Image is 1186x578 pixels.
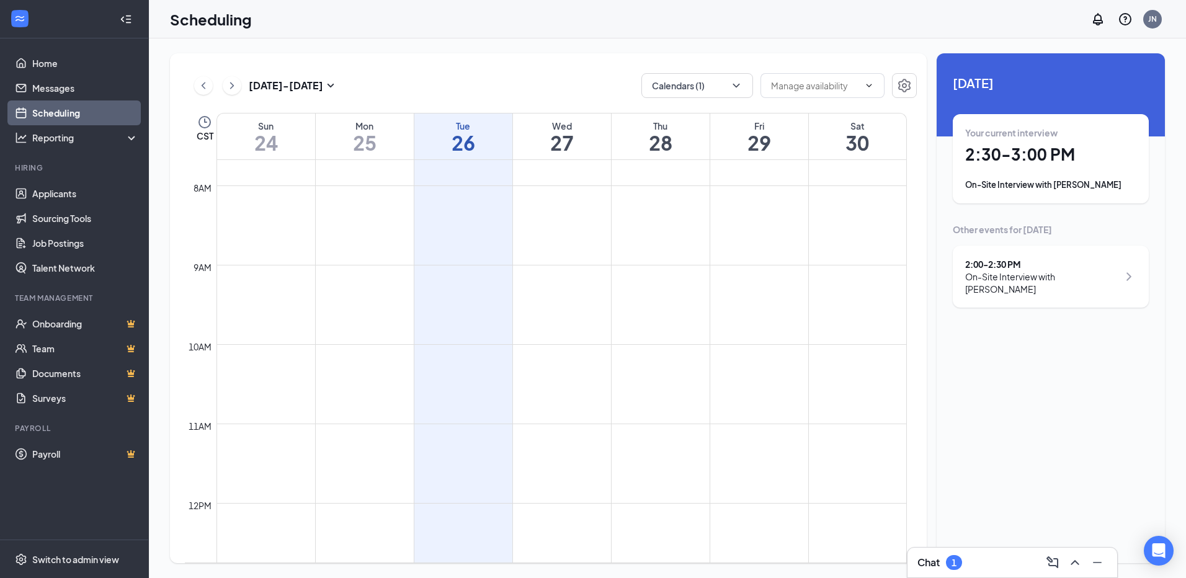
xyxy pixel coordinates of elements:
[197,115,212,130] svg: Clock
[414,120,512,132] div: Tue
[1045,555,1060,570] svg: ComposeMessage
[965,127,1136,139] div: Your current interview
[771,79,859,92] input: Manage availability
[414,113,512,159] a: August 26, 2025
[197,78,210,93] svg: ChevronLeft
[316,132,414,153] h1: 25
[217,113,315,159] a: August 24, 2025
[32,51,138,76] a: Home
[1118,12,1133,27] svg: QuestionInfo
[1068,555,1082,570] svg: ChevronUp
[1148,14,1157,24] div: JN
[917,556,940,569] h3: Chat
[641,73,753,98] button: Calendars (1)ChevronDown
[323,78,338,93] svg: SmallChevronDown
[710,120,808,132] div: Fri
[191,181,214,195] div: 8am
[513,120,611,132] div: Wed
[612,120,710,132] div: Thu
[612,113,710,159] a: August 28, 2025
[170,9,252,30] h1: Scheduling
[892,73,917,98] button: Settings
[15,423,136,433] div: Payroll
[809,113,907,159] a: August 30, 2025
[809,120,907,132] div: Sat
[191,260,214,274] div: 9am
[513,132,611,153] h1: 27
[612,132,710,153] h1: 28
[953,73,1149,92] span: [DATE]
[14,12,26,25] svg: WorkstreamLogo
[1090,555,1105,570] svg: Minimize
[15,553,27,566] svg: Settings
[186,499,214,512] div: 12pm
[953,223,1149,236] div: Other events for [DATE]
[710,113,808,159] a: August 29, 2025
[1087,553,1107,572] button: Minimize
[217,132,315,153] h1: 24
[1065,553,1085,572] button: ChevronUp
[965,144,1136,165] h1: 2:30 - 3:00 PM
[32,311,138,336] a: OnboardingCrown
[316,113,414,159] a: August 25, 2025
[15,131,27,144] svg: Analysis
[226,78,238,93] svg: ChevronRight
[965,258,1118,270] div: 2:00 - 2:30 PM
[513,113,611,159] a: August 27, 2025
[32,553,119,566] div: Switch to admin view
[32,206,138,231] a: Sourcing Tools
[32,256,138,280] a: Talent Network
[32,386,138,411] a: SurveysCrown
[1121,269,1136,284] svg: ChevronRight
[965,179,1136,191] div: On-Site Interview with [PERSON_NAME]
[186,419,214,433] div: 11am
[897,78,912,93] svg: Settings
[710,132,808,153] h1: 29
[414,132,512,153] h1: 26
[32,100,138,125] a: Scheduling
[32,442,138,466] a: PayrollCrown
[730,79,742,92] svg: ChevronDown
[223,76,241,95] button: ChevronRight
[32,181,138,206] a: Applicants
[32,336,138,361] a: TeamCrown
[1043,553,1063,572] button: ComposeMessage
[120,13,132,25] svg: Collapse
[197,130,213,142] span: CST
[186,340,214,353] div: 10am
[1144,536,1174,566] div: Open Intercom Messenger
[32,76,138,100] a: Messages
[15,293,136,303] div: Team Management
[965,270,1118,295] div: On-Site Interview with [PERSON_NAME]
[864,81,874,91] svg: ChevronDown
[249,79,323,92] h3: [DATE] - [DATE]
[1090,12,1105,27] svg: Notifications
[15,162,136,173] div: Hiring
[32,131,139,144] div: Reporting
[952,558,956,568] div: 1
[194,76,213,95] button: ChevronLeft
[809,132,907,153] h1: 30
[32,231,138,256] a: Job Postings
[316,120,414,132] div: Mon
[217,120,315,132] div: Sun
[32,361,138,386] a: DocumentsCrown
